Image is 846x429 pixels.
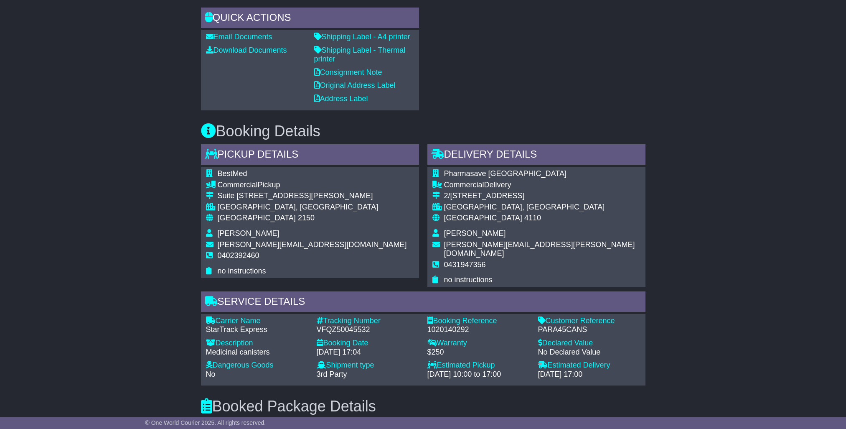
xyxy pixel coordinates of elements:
[427,144,645,167] div: Delivery Details
[218,267,266,275] span: no instructions
[218,229,279,237] span: [PERSON_NAME]
[218,203,407,212] div: [GEOGRAPHIC_DATA], [GEOGRAPHIC_DATA]
[317,370,347,378] span: 3rd Party
[314,46,406,64] a: Shipping Label - Thermal printer
[444,260,486,269] span: 0431947356
[206,348,308,357] div: Medicinal canisters
[206,33,272,41] a: Email Documents
[314,81,396,89] a: Original Address Label
[206,370,216,378] span: No
[201,123,645,140] h3: Booking Details
[298,214,315,222] span: 2150
[538,317,640,326] div: Customer Reference
[201,291,645,314] div: Service Details
[218,169,247,178] span: BestMed
[218,192,407,201] div: Suite [STREET_ADDRESS][PERSON_NAME]
[317,361,419,370] div: Shipment type
[444,214,522,222] span: [GEOGRAPHIC_DATA]
[206,325,308,335] div: StarTrack Express
[427,339,530,348] div: Warranty
[444,192,640,201] div: 2/[STREET_ADDRESS]
[317,348,419,357] div: [DATE] 17:04
[444,169,567,178] span: Pharmasave [GEOGRAPHIC_DATA]
[314,33,410,41] a: Shipping Label - A4 printer
[317,339,419,348] div: Booking Date
[444,181,640,190] div: Delivery
[444,229,506,237] span: [PERSON_NAME]
[145,419,266,426] span: © One World Courier 2025. All rights reserved.
[444,203,640,212] div: [GEOGRAPHIC_DATA], [GEOGRAPHIC_DATA]
[206,46,287,54] a: Download Documents
[538,361,640,370] div: Estimated Delivery
[314,68,382,77] a: Consignment Note
[317,317,419,326] div: Tracking Number
[218,181,258,189] span: Commercial
[427,370,530,379] div: [DATE] 10:00 to 17:00
[218,251,259,260] span: 0402392460
[206,361,308,370] div: Dangerous Goods
[201,8,419,30] div: Quick Actions
[538,339,640,348] div: Declared Value
[444,181,484,189] span: Commercial
[218,240,407,249] span: [PERSON_NAME][EMAIL_ADDRESS][DOMAIN_NAME]
[314,94,368,103] a: Address Label
[201,144,419,167] div: Pickup Details
[427,325,530,335] div: 1020140292
[206,339,308,348] div: Description
[317,325,419,335] div: VFQZ50045532
[206,317,308,326] div: Carrier Name
[538,325,640,335] div: PARA45CANS
[427,361,530,370] div: Estimated Pickup
[218,181,407,190] div: Pickup
[218,214,296,222] span: [GEOGRAPHIC_DATA]
[444,276,493,284] span: no instructions
[427,348,530,357] div: $250
[524,214,541,222] span: 4110
[201,398,645,415] h3: Booked Package Details
[427,317,530,326] div: Booking Reference
[538,348,640,357] div: No Declared Value
[444,240,635,258] span: [PERSON_NAME][EMAIL_ADDRESS][PERSON_NAME][DOMAIN_NAME]
[538,370,640,379] div: [DATE] 17:00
